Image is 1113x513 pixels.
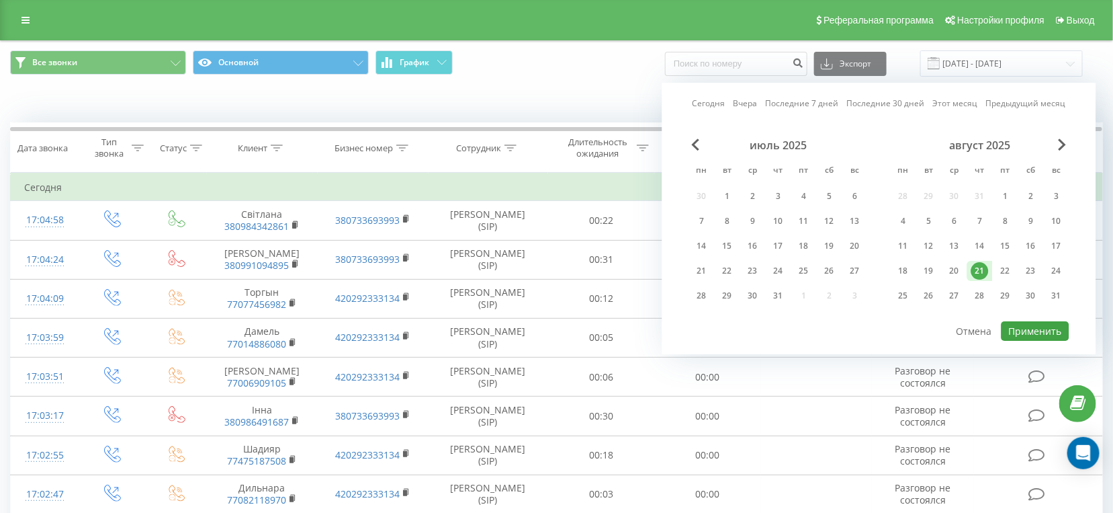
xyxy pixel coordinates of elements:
div: 17:02:55 [24,442,65,469]
div: сб 12 июля 2025 г. [817,211,842,231]
div: 21 [693,262,711,280]
div: сб 16 авг. 2025 г. [1018,236,1044,256]
button: Основной [193,50,369,75]
div: 8 [997,212,1014,230]
div: ср 13 авг. 2025 г. [942,236,967,256]
div: пт 22 авг. 2025 г. [993,261,1018,281]
div: 17:03:51 [24,364,65,390]
div: Клиент [238,143,267,154]
div: вс 6 июля 2025 г. [842,186,868,206]
div: сб 9 авг. 2025 г. [1018,211,1044,231]
span: Разговор не состоялся [895,481,951,506]
div: 11 [795,212,813,230]
div: вс 20 июля 2025 г. [842,236,868,256]
div: 24 [770,262,787,280]
div: пн 14 июля 2025 г. [689,236,715,256]
div: пт 29 авг. 2025 г. [993,286,1018,306]
div: 7 [971,212,989,230]
span: Previous Month [692,139,700,151]
a: 420292333134 [335,448,400,461]
div: вс 31 авг. 2025 г. [1044,286,1069,306]
div: 30 [1022,287,1040,305]
div: вт 26 авг. 2025 г. [916,286,942,306]
abbr: воскресенье [845,161,865,182]
td: Дамель [207,318,318,357]
div: 28 [693,287,711,305]
div: пн 11 авг. 2025 г. [891,236,916,256]
abbr: среда [944,161,965,182]
div: 29 [997,287,1014,305]
div: ср 20 авг. 2025 г. [942,261,967,281]
td: [PERSON_NAME] (SIP) [429,201,548,240]
div: август 2025 [891,139,1069,152]
div: 27 [946,287,963,305]
a: Этот месяц [933,97,978,110]
div: чт 31 июля 2025 г. [766,286,791,306]
div: 13 [946,237,963,255]
div: 17:02:47 [24,481,65,508]
div: чт 28 авг. 2025 г. [967,286,993,306]
div: сб 2 авг. 2025 г. [1018,186,1044,206]
div: 25 [895,287,912,305]
a: 77006909105 [227,377,286,389]
input: Поиск по номеру [665,52,807,76]
div: Тип звонка [91,136,128,159]
td: 00:32 [654,201,761,240]
div: 14 [693,237,711,255]
div: ср 16 июля 2025 г. [740,236,766,256]
div: Дата звонка [17,143,68,154]
div: вт 1 июля 2025 г. [715,186,740,206]
span: Разговор не состоялся [895,442,951,467]
div: 11 [895,237,912,255]
abbr: четверг [970,161,990,182]
button: Применить [1001,321,1069,341]
div: пн 7 июля 2025 г. [689,211,715,231]
div: пт 11 июля 2025 г. [791,211,817,231]
div: 19 [920,262,938,280]
abbr: понедельник [692,161,712,182]
td: 00:00 [654,436,761,475]
div: 10 [770,212,787,230]
div: пт 18 июля 2025 г. [791,236,817,256]
div: вт 22 июля 2025 г. [715,261,740,281]
a: 420292333134 [335,370,400,383]
div: чт 17 июля 2025 г. [766,236,791,256]
a: 420292333134 [335,487,400,500]
div: 1 [719,188,736,205]
td: 00:31 [548,240,655,279]
div: 25 [795,262,813,280]
a: 380991094895 [224,259,289,272]
div: 2 [1022,188,1040,205]
div: Длительность ожидания [562,136,633,159]
td: 00:22 [548,201,655,240]
div: ср 30 июля 2025 г. [740,286,766,306]
div: ср 6 авг. 2025 г. [942,211,967,231]
div: вт 8 июля 2025 г. [715,211,740,231]
div: 9 [1022,212,1040,230]
div: вс 17 авг. 2025 г. [1044,236,1069,256]
div: 17:04:24 [24,247,65,273]
a: 77475187508 [227,455,286,467]
div: 10 [1048,212,1065,230]
td: [PERSON_NAME] [207,240,318,279]
button: Отмена [948,321,999,341]
a: 380984342861 [224,220,289,233]
span: Реферальная программа [823,15,934,26]
a: Последние 30 дней [847,97,925,110]
abbr: вторник [919,161,939,182]
div: 12 [821,212,838,230]
div: пн 21 июля 2025 г. [689,261,715,281]
div: 27 [846,262,864,280]
div: пт 8 авг. 2025 г. [993,211,1018,231]
a: 380733693993 [335,409,400,422]
div: вс 3 авг. 2025 г. [1044,186,1069,206]
div: 12 [920,237,938,255]
div: 18 [795,237,813,255]
div: 28 [971,287,989,305]
a: 77077456982 [227,298,286,311]
div: сб 23 авг. 2025 г. [1018,261,1044,281]
div: сб 5 июля 2025 г. [817,186,842,206]
td: 00:00 [654,240,761,279]
div: 15 [997,237,1014,255]
div: 3 [770,188,787,205]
